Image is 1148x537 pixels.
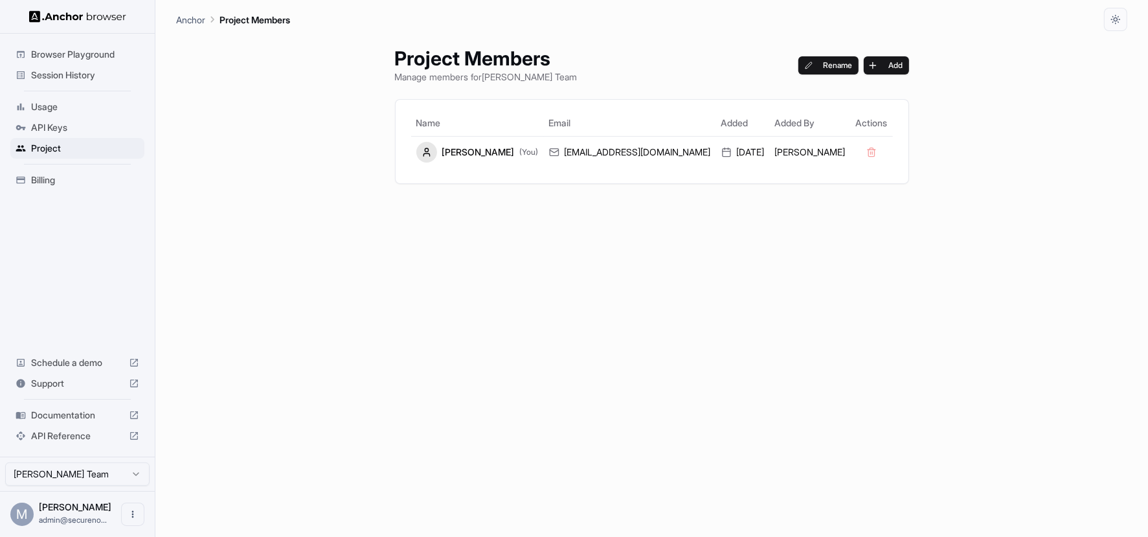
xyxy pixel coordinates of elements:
span: Browser Playground [31,48,139,61]
div: Project [10,138,144,159]
span: Documentation [31,409,124,422]
div: Support [10,373,144,394]
div: [PERSON_NAME] [416,142,539,163]
div: M [10,503,34,526]
div: Documentation [10,405,144,426]
span: (You) [520,147,539,157]
div: API Reference [10,426,144,446]
h1: Project Members [395,47,578,70]
div: [EMAIL_ADDRESS][DOMAIN_NAME] [549,146,711,159]
th: Actions [851,110,893,136]
th: Name [411,110,544,136]
div: Schedule a demo [10,352,144,373]
div: [DATE] [721,146,765,159]
img: Anchor Logo [29,10,126,23]
span: API Keys [31,121,139,134]
div: Session History [10,65,144,86]
span: Session History [31,69,139,82]
span: Mr Rico [39,501,111,512]
span: admin@securenode.io [39,515,107,525]
p: Anchor [176,13,205,27]
div: API Keys [10,117,144,138]
button: Open menu [121,503,144,526]
td: [PERSON_NAME] [770,136,851,168]
div: Browser Playground [10,44,144,65]
button: Rename [798,56,859,74]
span: API Reference [31,429,124,442]
span: Support [31,377,124,390]
button: Add [864,56,909,74]
th: Added By [770,110,851,136]
p: Manage members for [PERSON_NAME] Team [395,70,578,84]
span: Billing [31,174,139,187]
th: Added [716,110,770,136]
p: Project Members [219,13,290,27]
div: Billing [10,170,144,190]
span: Schedule a demo [31,356,124,369]
nav: breadcrumb [176,12,290,27]
th: Email [544,110,716,136]
span: Usage [31,100,139,113]
div: Usage [10,97,144,117]
span: Project [31,142,139,155]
